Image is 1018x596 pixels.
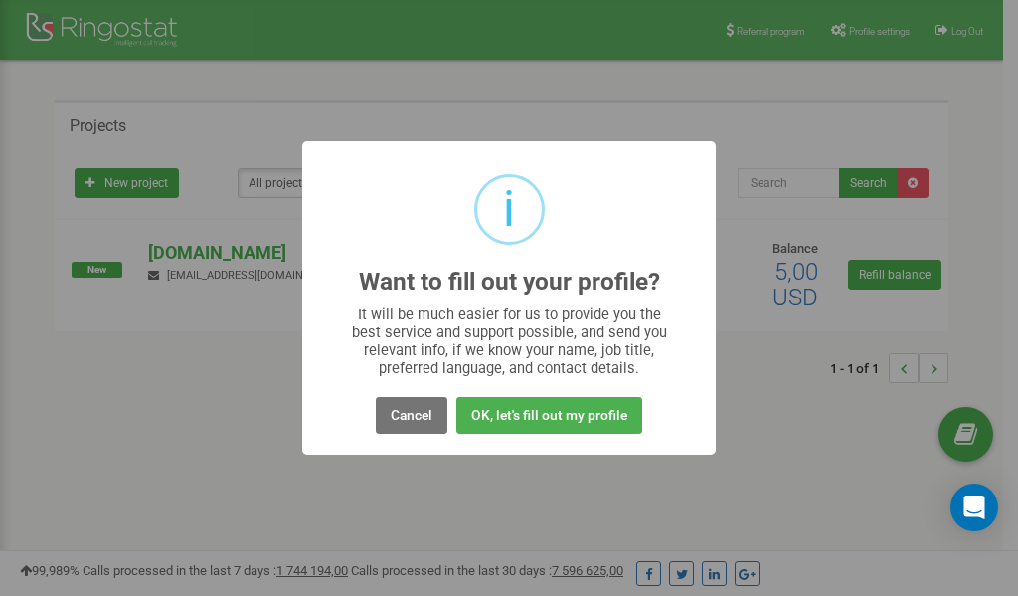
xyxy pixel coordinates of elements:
[503,177,515,242] div: i
[342,305,677,377] div: It will be much easier for us to provide you the best service and support possible, and send you ...
[376,397,447,434] button: Cancel
[950,484,998,531] div: Open Intercom Messenger
[359,269,660,296] h2: Want to fill out your profile?
[456,397,642,434] button: OK, let's fill out my profile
